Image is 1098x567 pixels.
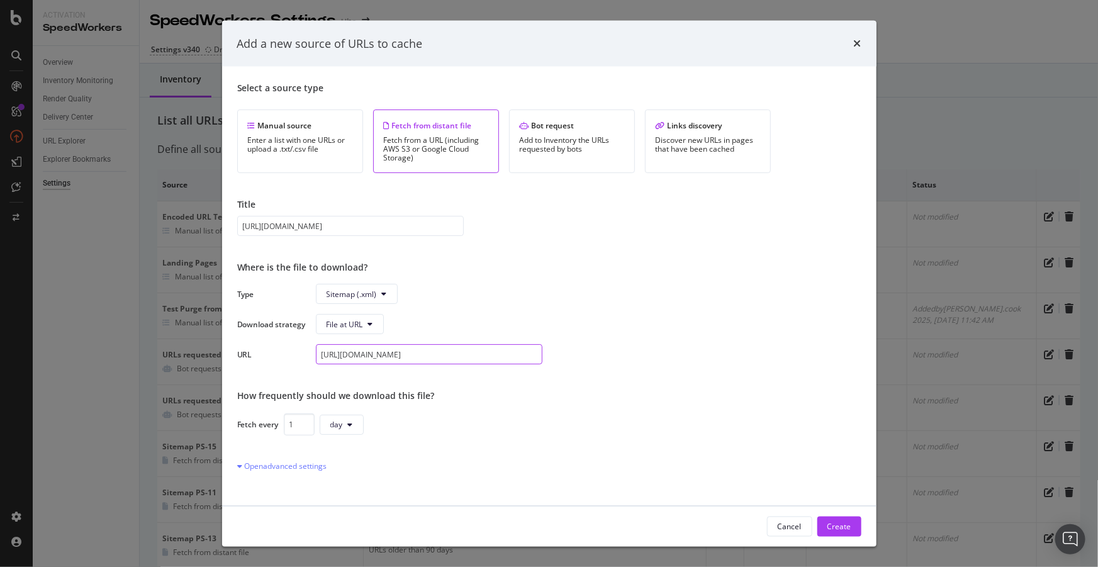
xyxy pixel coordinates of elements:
div: Fetch from distant file [384,120,488,131]
div: Fetch every [237,419,279,430]
div: How frequently should we download this file? [237,390,861,402]
div: Open Intercom Messenger [1055,524,1085,554]
div: Cancel [778,521,802,532]
div: Fetch from a URL (including AWS S3 or Google Cloud Storage) [384,136,488,162]
div: URL [237,349,306,359]
div: Add a new source of URLs to cache [237,35,423,52]
button: Cancel [767,517,812,537]
div: Where is the file to download? [237,261,861,274]
div: modal [222,20,877,547]
div: times [854,35,861,52]
div: Open advanced settings [237,461,327,471]
span: Sitemap (.xml) [327,288,377,299]
div: Bot request [520,120,624,131]
button: File at URL [316,314,384,334]
button: Sitemap (.xml) [316,284,398,304]
div: Add to Inventory the URLs requested by bots [520,136,624,154]
button: day [320,414,364,434]
div: Title [237,198,861,211]
button: Create [817,517,861,537]
div: Select a source type [237,82,861,94]
span: day [330,419,343,430]
div: Create [827,521,851,532]
div: Manual source [248,120,352,131]
div: Links discovery [656,120,760,131]
div: Type [237,288,306,299]
div: Enter a list with one URLs or upload a .txt/.csv file [248,136,352,154]
span: File at URL [327,318,363,329]
div: Download strategy [237,318,306,329]
div: Discover new URLs in pages that have been cached [656,136,760,154]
